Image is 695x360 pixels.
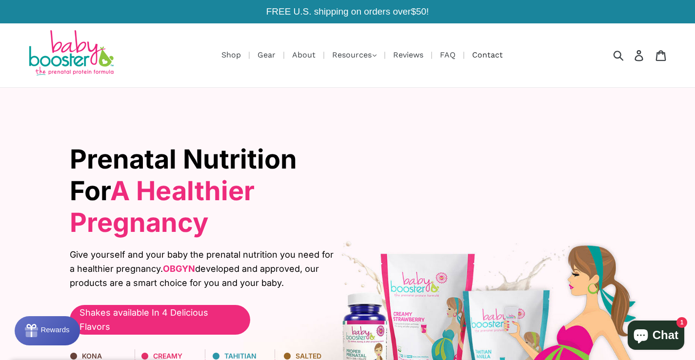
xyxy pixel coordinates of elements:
[467,49,508,61] a: Contact
[416,6,426,17] span: 50
[253,49,280,61] a: Gear
[26,9,55,18] span: Rewards
[70,175,255,238] span: A Healthier Pregnancy
[79,306,240,334] span: Shakes available In 4 Delicious Flavors
[70,143,297,238] span: Prenatal Nutrition For
[70,248,340,290] span: Give yourself and your baby the prenatal nutrition you need for a healthier pregnancy. developed ...
[15,316,80,345] button: Rewards
[327,48,381,62] button: Resources
[287,49,320,61] a: About
[388,49,428,61] a: Reviews
[435,49,460,61] a: FAQ
[616,44,643,66] input: Search
[625,321,687,352] inbox-online-store-chat: Shopify online store chat
[217,49,246,61] a: Shop
[27,30,115,77] img: Baby Booster Prenatal Protein Supplements
[163,264,195,274] b: OBGYN
[411,6,416,17] span: $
